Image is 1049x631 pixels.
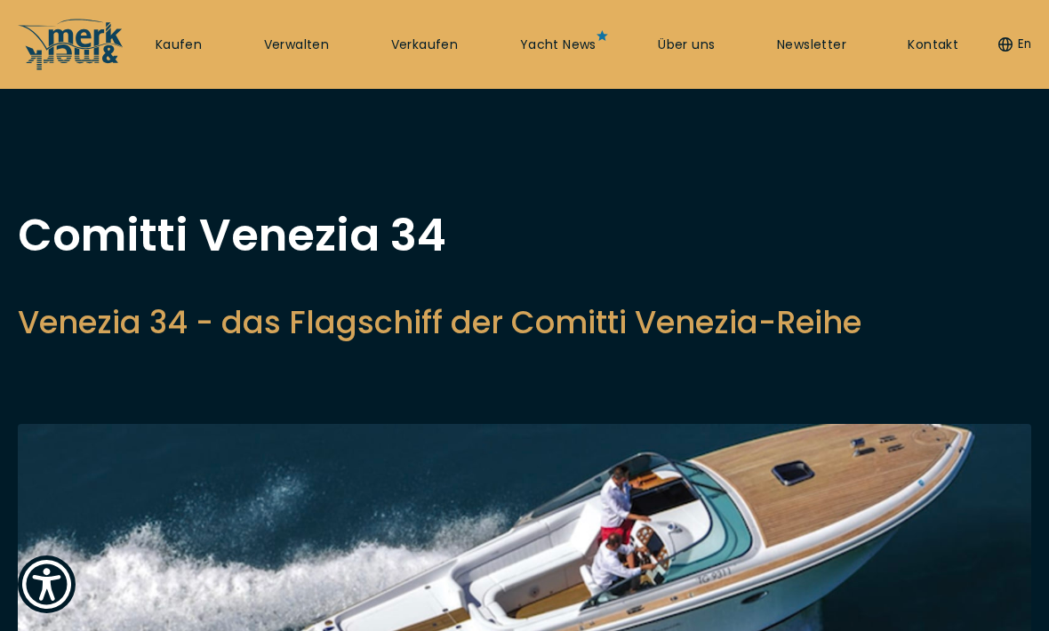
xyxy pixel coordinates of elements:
[156,36,202,54] a: Kaufen
[777,36,846,54] a: Newsletter
[18,555,76,613] button: Show Accessibility Preferences
[908,36,958,54] a: Kontakt
[18,213,861,258] h1: Comitti Venezia 34
[391,36,459,54] a: Verkaufen
[520,36,597,54] a: Yacht News
[18,300,861,344] h2: Venezia 34 - das Flagschiff der Comitti Venezia-Reihe
[998,36,1031,53] button: En
[264,36,330,54] a: Verwalten
[658,36,715,54] a: Über uns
